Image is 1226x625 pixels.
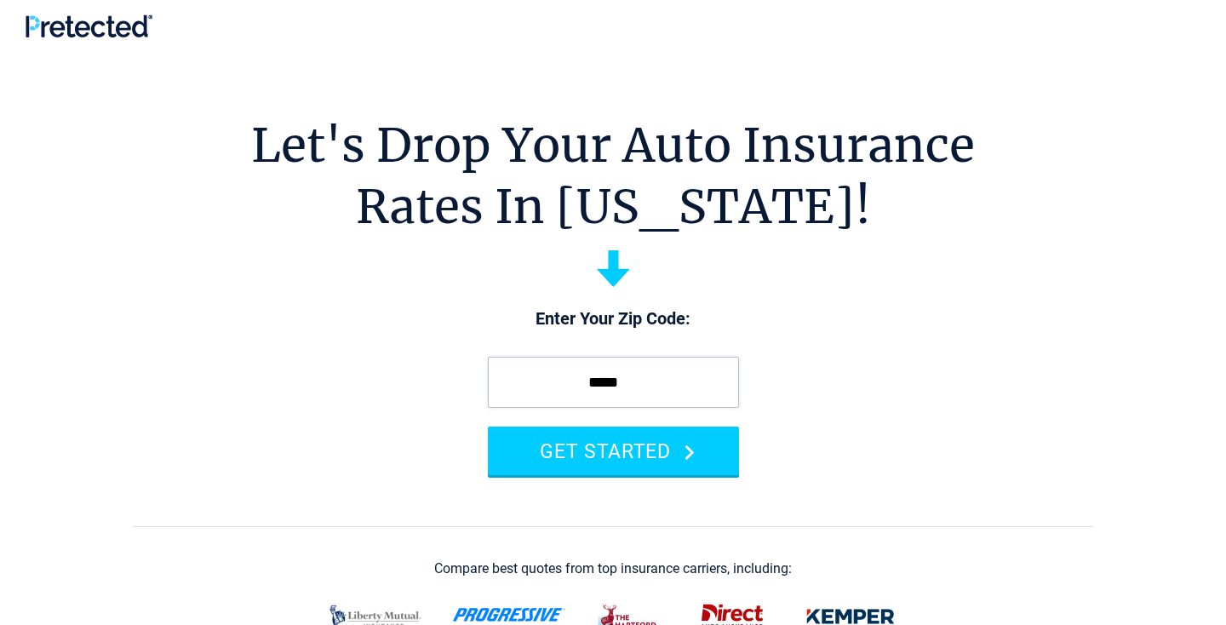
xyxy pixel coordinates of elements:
[488,427,739,475] button: GET STARTED
[251,115,975,238] h1: Let's Drop Your Auto Insurance Rates In [US_STATE]!
[471,307,756,331] p: Enter Your Zip Code:
[26,14,152,37] img: Pretected Logo
[488,357,739,408] input: zip code
[452,608,566,622] img: progressive
[434,561,792,576] div: Compare best quotes from top insurance carriers, including:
